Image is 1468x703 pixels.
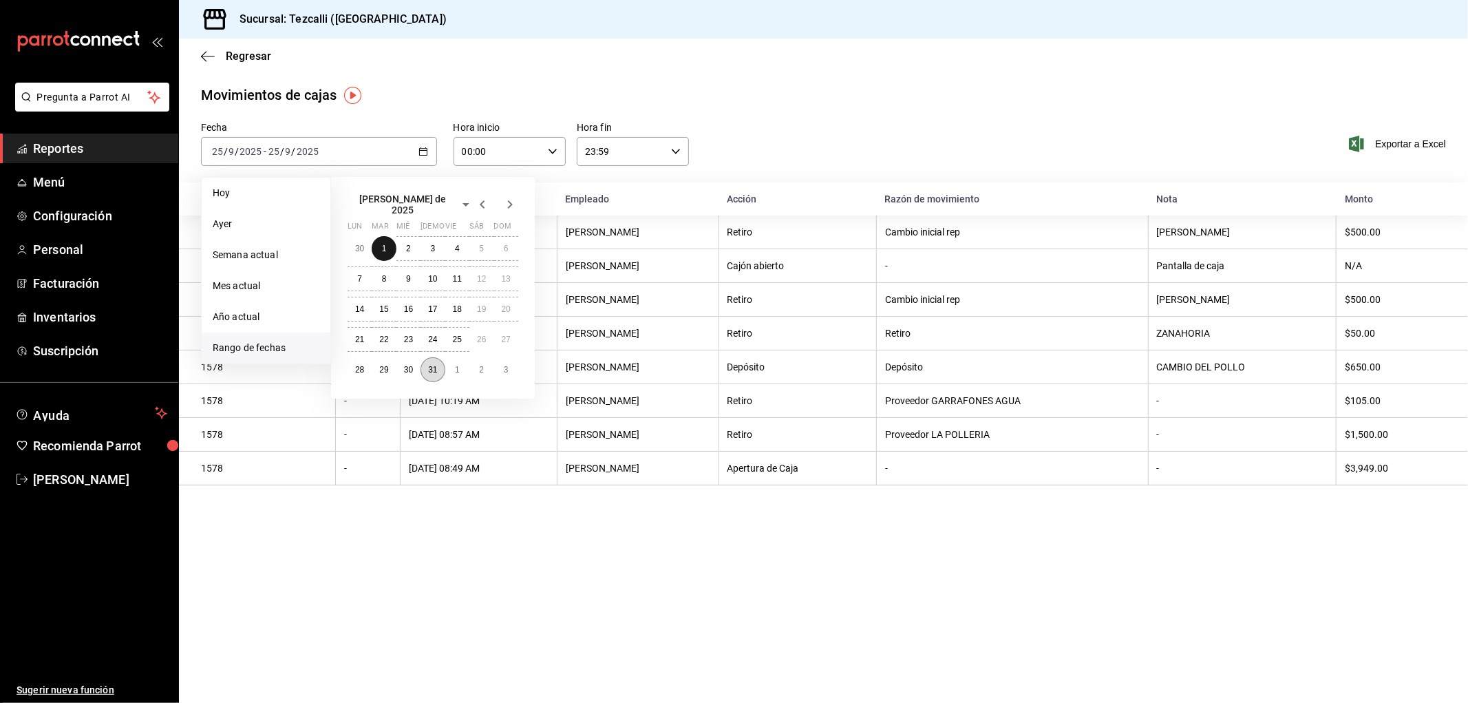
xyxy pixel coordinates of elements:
div: - [885,260,1140,271]
span: [PERSON_NAME] de 2025 [348,193,458,216]
span: Pregunta a Parrot AI [37,90,148,105]
button: 19 de julio de 2025 [469,297,493,322]
button: 9 de julio de 2025 [396,266,421,291]
input: -- [211,146,224,157]
button: 21 de julio de 2025 [348,327,372,352]
span: - [264,146,266,157]
abbr: 20 de julio de 2025 [502,304,511,314]
div: Proveedor GARRAFONES AGUA [885,395,1140,406]
abbr: 14 de julio de 2025 [355,304,364,314]
input: ---- [239,146,262,157]
button: 26 de julio de 2025 [469,327,493,352]
div: Depósito [885,361,1140,373]
div: 1578 [201,463,327,474]
abbr: 8 de julio de 2025 [382,274,387,284]
abbr: 1 de agosto de 2025 [455,365,460,375]
button: Pregunta a Parrot AI [15,83,169,112]
div: [PERSON_NAME] [566,361,710,373]
div: $3,949.00 [1345,463,1446,474]
abbr: martes [372,222,388,236]
div: - [344,429,392,440]
span: Menú [33,173,167,191]
button: 15 de julio de 2025 [372,297,396,322]
span: Inventarios [33,308,167,326]
abbr: 31 de julio de 2025 [428,365,437,375]
abbr: 19 de julio de 2025 [477,304,486,314]
button: 11 de julio de 2025 [445,266,469,291]
div: $50.00 [1345,328,1446,339]
button: Exportar a Excel [1352,136,1446,152]
abbr: 9 de julio de 2025 [406,274,411,284]
div: - [885,463,1140,474]
button: 23 de julio de 2025 [396,327,421,352]
div: [PERSON_NAME] [566,260,710,271]
span: Reportes [33,139,167,158]
button: 29 de julio de 2025 [372,357,396,382]
abbr: 27 de julio de 2025 [502,335,511,344]
div: Apertura de Caja [727,463,868,474]
input: ---- [296,146,319,157]
div: Pantalla de caja [1157,260,1328,271]
abbr: 2 de julio de 2025 [406,244,411,253]
button: 27 de julio de 2025 [494,327,518,352]
button: 1 de julio de 2025 [372,236,396,261]
abbr: 6 de julio de 2025 [504,244,509,253]
a: Pregunta a Parrot AI [10,100,169,114]
div: Retiro [727,429,868,440]
span: Rango de fechas [213,341,319,355]
div: - [344,463,392,474]
div: Retiro [885,328,1140,339]
abbr: 24 de julio de 2025 [428,335,437,344]
abbr: 15 de julio de 2025 [379,304,388,314]
abbr: 22 de julio de 2025 [379,335,388,344]
abbr: 3 de julio de 2025 [431,244,436,253]
span: Semana actual [213,248,319,262]
button: 2 de julio de 2025 [396,236,421,261]
div: N/A [1345,260,1446,271]
span: / [280,146,284,157]
div: $1,500.00 [1345,429,1446,440]
span: Hoy [213,186,319,200]
button: 6 de julio de 2025 [494,236,518,261]
div: [PERSON_NAME] [566,395,710,406]
button: 20 de julio de 2025 [494,297,518,322]
abbr: 4 de julio de 2025 [455,244,460,253]
span: Año actual [213,310,319,324]
label: Hora inicio [454,123,566,133]
input: -- [268,146,280,157]
span: [PERSON_NAME] [33,470,167,489]
button: 12 de julio de 2025 [469,266,493,291]
div: [PERSON_NAME] [566,294,710,305]
button: 18 de julio de 2025 [445,297,469,322]
span: Regresar [226,50,271,63]
abbr: 3 de agosto de 2025 [504,365,509,375]
div: 1578 [201,429,327,440]
abbr: 18 de julio de 2025 [453,304,462,314]
button: 5 de julio de 2025 [469,236,493,261]
abbr: 7 de julio de 2025 [357,274,362,284]
button: 14 de julio de 2025 [348,297,372,322]
div: - [1157,463,1328,474]
div: Nota [1156,193,1328,204]
button: open_drawer_menu [151,36,162,47]
span: / [292,146,296,157]
div: [PERSON_NAME] [566,463,710,474]
abbr: 29 de julio de 2025 [379,365,388,375]
abbr: jueves [421,222,502,236]
span: Suscripción [33,342,167,360]
abbr: 26 de julio de 2025 [477,335,486,344]
div: $105.00 [1345,395,1446,406]
abbr: miércoles [396,222,409,236]
div: [PERSON_NAME] [1157,294,1328,305]
abbr: 16 de julio de 2025 [404,304,413,314]
button: 10 de julio de 2025 [421,266,445,291]
abbr: 12 de julio de 2025 [477,274,486,284]
abbr: lunes [348,222,362,236]
div: - [344,395,392,406]
span: Ayuda [33,405,149,421]
button: 30 de julio de 2025 [396,357,421,382]
div: Monto [1345,193,1446,204]
div: Acción [727,193,868,204]
div: Depósito [727,361,868,373]
abbr: 23 de julio de 2025 [404,335,413,344]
